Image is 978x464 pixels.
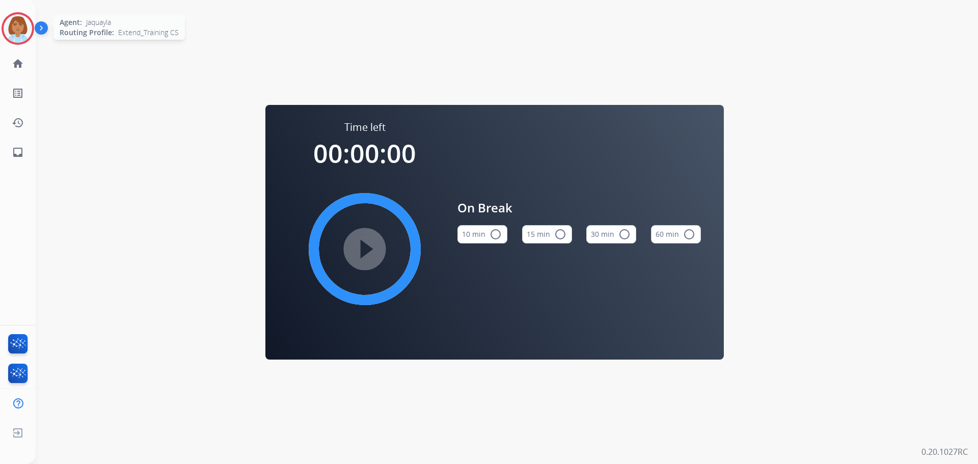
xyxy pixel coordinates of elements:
button: 10 min [457,225,507,243]
span: Routing Profile: [60,28,114,38]
mat-icon: inbox [12,146,24,158]
img: avatar [4,14,32,43]
mat-icon: radio_button_unchecked [683,228,695,240]
span: Agent: [60,17,82,28]
span: 00:00:00 [313,136,416,171]
button: 30 min [586,225,636,243]
mat-icon: list_alt [12,87,24,99]
p: 0.20.1027RC [921,446,968,458]
span: Extend_Training CS [118,28,179,38]
button: 60 min [651,225,701,243]
mat-icon: history [12,117,24,129]
span: On Break [457,199,701,217]
button: 15 min [522,225,572,243]
mat-icon: home [12,58,24,70]
span: Jaquayla [86,17,111,28]
mat-icon: radio_button_unchecked [618,228,631,240]
mat-icon: radio_button_unchecked [554,228,566,240]
mat-icon: radio_button_unchecked [490,228,502,240]
span: Time left [344,120,386,134]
